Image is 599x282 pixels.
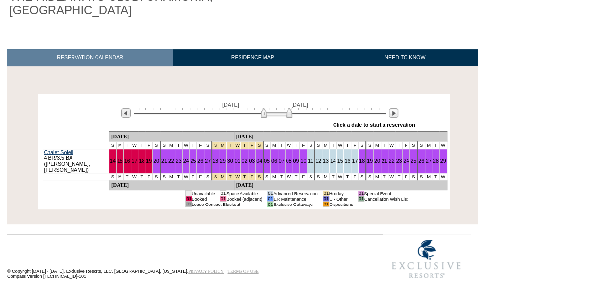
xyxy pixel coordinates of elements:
td: S [417,173,425,180]
td: 01 [323,191,329,196]
td: M [322,142,329,149]
td: Independence Day 2026 [212,142,219,149]
td: S [417,142,425,149]
td: 01 [267,191,273,196]
td: Advanced Reservation [273,191,318,196]
td: S [314,142,322,149]
td: M [425,173,432,180]
td: F [145,142,153,149]
a: 19 [367,158,373,164]
td: T [432,173,439,180]
td: Independence Day 2026 [256,173,263,180]
a: 14 [110,158,116,164]
td: T [278,142,285,149]
a: 29 [440,158,446,164]
td: W [182,142,190,149]
td: T [292,142,300,149]
td: Lease Contract Blackout [192,202,262,207]
td: S [366,142,373,149]
td: S [153,173,160,180]
a: 17 [352,158,358,164]
td: S [359,142,366,149]
td: S [410,142,417,149]
td: M [116,142,123,149]
td: F [351,142,359,149]
td: W [131,173,138,180]
a: 04 [256,158,262,164]
a: 30 [227,158,233,164]
a: 17 [132,158,138,164]
td: Independence Day 2026 [234,173,241,180]
td: T [190,142,197,149]
td: Booked (adjacent) [226,196,263,202]
div: Click a date to start a reservation [333,122,415,128]
td: W [131,142,138,149]
td: 01 [186,196,192,202]
td: W [439,173,447,180]
td: F [197,173,204,180]
td: [DATE] [234,132,447,142]
img: Previous [121,108,131,118]
a: 02 [241,158,247,164]
a: PRIVACY POLICY [188,269,224,274]
td: W [439,142,447,149]
td: S [307,173,314,180]
td: 01 [220,196,226,202]
a: 18 [359,158,365,164]
td: S [160,142,168,149]
a: 21 [382,158,387,164]
a: 10 [300,158,306,164]
a: 08 [286,158,292,164]
a: 03 [249,158,255,164]
td: S [263,142,270,149]
a: 16 [124,158,130,164]
td: S [153,142,160,149]
a: 11 [308,158,313,164]
td: T [344,173,351,180]
a: RESERVATION CALENDAR [7,49,173,66]
td: ER Other [329,196,353,202]
td: 01 [323,202,329,207]
td: 01 [358,196,364,202]
td: T [123,173,131,180]
td: Independence Day 2026 [241,142,248,149]
td: F [351,173,359,180]
td: Independence Day 2026 [226,142,234,149]
td: W [388,173,395,180]
td: M [116,173,123,180]
td: S [263,173,270,180]
span: [DATE] [291,102,308,108]
td: W [285,173,292,180]
td: Exclusive Getaways [273,202,318,207]
td: M [168,142,175,149]
a: 22 [389,158,395,164]
td: [DATE] [234,180,447,190]
td: M [322,173,329,180]
td: F [403,173,410,180]
td: M [425,142,432,149]
td: ER Maintenance [273,196,318,202]
td: 01 [267,196,273,202]
a: 01 [235,158,240,164]
a: 26 [197,158,203,164]
td: T [395,173,403,180]
td: 01 [358,191,364,196]
td: T [381,142,388,149]
td: M [168,173,175,180]
td: T [432,142,439,149]
td: [DATE] [109,132,234,142]
td: 4 BR/3.5 BA ([PERSON_NAME],[PERSON_NAME]) [43,149,109,173]
td: S [307,142,314,149]
a: 20 [153,158,159,164]
td: T [381,173,388,180]
td: W [388,142,395,149]
td: S [410,173,417,180]
a: 24 [183,158,189,164]
a: 28 [213,158,218,164]
td: Independence Day 2026 [219,142,226,149]
a: 21 [161,158,167,164]
td: Independence Day 2026 [241,173,248,180]
a: 26 [418,158,424,164]
a: 23 [396,158,402,164]
td: T [329,142,336,149]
